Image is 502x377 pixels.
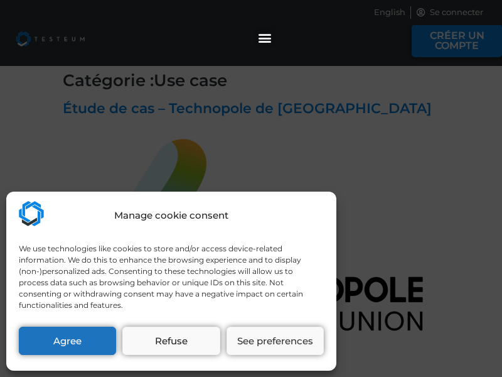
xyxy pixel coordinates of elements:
[255,27,275,48] div: Permuter le menu
[19,327,116,355] button: Agree
[114,209,228,223] div: Manage cookie consent
[227,327,324,355] button: See preferences
[19,243,323,311] div: We use technologies like cookies to store and/or access device-related information. We do this to...
[19,201,44,226] img: Testeum.com - Application crowdtesting platform
[122,327,220,355] button: Refuse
